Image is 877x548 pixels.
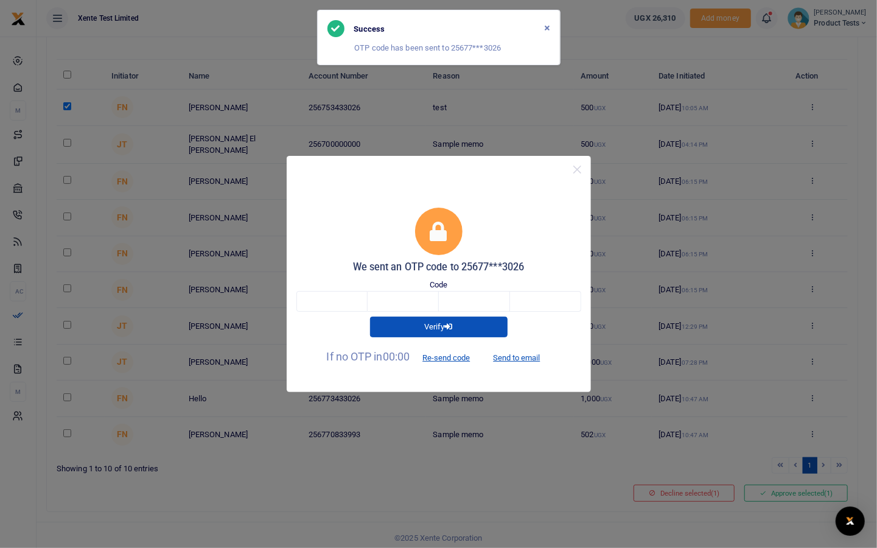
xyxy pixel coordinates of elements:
div: Open Intercom Messenger [836,507,865,536]
span: 00:00 [383,350,410,363]
label: Code [430,279,447,291]
button: Close [568,161,586,178]
button: Verify [370,317,508,337]
button: Re-send code [412,347,480,368]
h5: We sent an OTP code to 25677***3026 [296,261,581,273]
button: Send to email [483,347,550,368]
h6: Success [354,24,385,34]
p: OTP code has been sent to 25677***3026 [354,42,550,55]
span: If no OTP in [327,350,481,363]
button: Close [545,23,550,33]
